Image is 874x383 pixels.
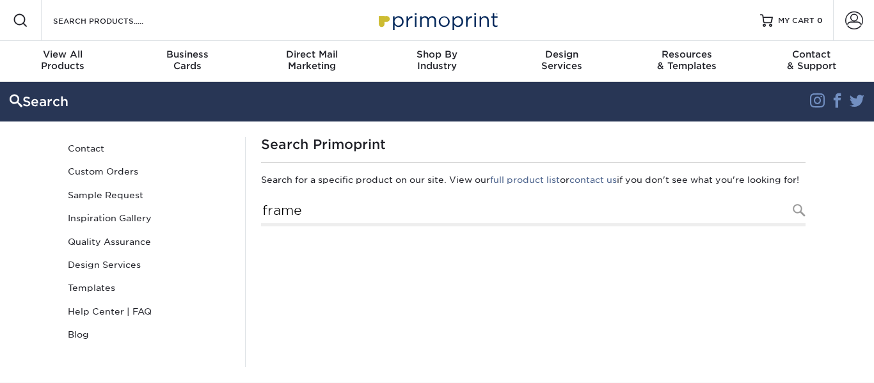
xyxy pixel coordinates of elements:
a: contact us [569,175,617,185]
span: Resources [624,49,749,60]
a: full product list [490,175,560,185]
span: Design [500,49,624,60]
img: Primoprint [373,6,501,34]
span: Direct Mail [250,49,374,60]
a: Shop ByIndustry [374,41,499,82]
a: Contact& Support [749,41,874,82]
span: Contact [749,49,874,60]
a: BusinessCards [125,41,250,82]
a: Design Services [63,253,235,276]
a: Inspiration Gallery [63,207,235,230]
a: Sample Request [63,184,235,207]
input: SEARCH PRODUCTS..... [52,13,177,28]
div: Marketing [250,49,374,72]
input: Search Products... [261,197,806,226]
a: DesignServices [500,41,624,82]
div: Services [500,49,624,72]
a: Blog [63,323,235,346]
a: Resources& Templates [624,41,749,82]
a: Help Center | FAQ [63,300,235,323]
a: Quality Assurance [63,230,235,253]
p: Search for a specific product on our site. View our or if you don't see what you're looking for! [261,173,806,186]
a: Contact [63,137,235,160]
span: Business [125,49,250,60]
div: & Support [749,49,874,72]
div: & Templates [624,49,749,72]
span: 0 [817,16,823,25]
div: Cards [125,49,250,72]
h1: Search Primoprint [261,137,806,152]
span: Shop By [374,49,499,60]
a: Direct MailMarketing [250,41,374,82]
div: Industry [374,49,499,72]
span: MY CART [778,15,814,26]
a: Custom Orders [63,160,235,183]
a: Templates [63,276,235,299]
